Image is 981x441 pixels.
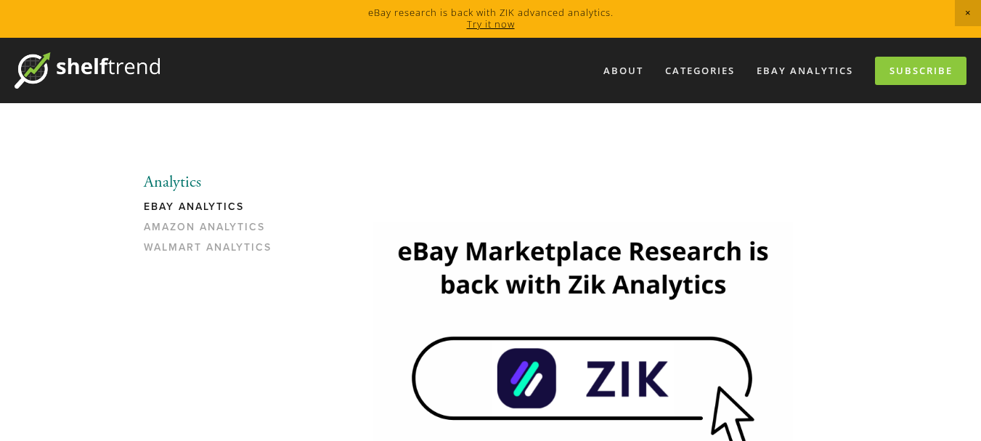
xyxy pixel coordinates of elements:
[144,201,282,221] a: eBay Analytics
[594,59,653,83] a: About
[144,221,282,241] a: Amazon Analytics
[875,57,966,85] a: Subscribe
[144,173,282,192] li: Analytics
[144,241,282,262] a: Walmart Analytics
[747,59,863,83] a: eBay Analytics
[15,52,160,89] img: ShelfTrend
[656,59,744,83] div: Categories
[467,17,515,31] a: Try it now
